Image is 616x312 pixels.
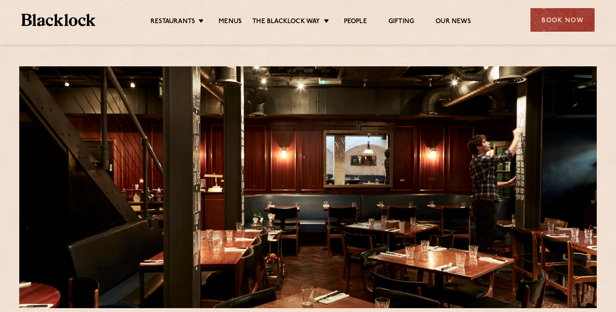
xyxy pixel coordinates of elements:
[219,18,242,27] a: Menus
[151,18,195,27] a: Restaurants
[388,18,414,27] a: Gifting
[252,18,320,27] a: The Blacklock Way
[530,8,595,32] div: Book Now
[21,14,95,26] img: BL_Textured_Logo-footer-cropped.svg
[435,18,471,27] a: Our News
[344,18,367,27] a: People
